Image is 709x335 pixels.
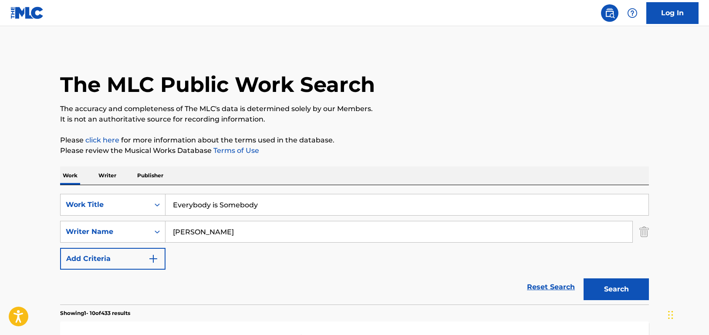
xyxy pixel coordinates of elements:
[60,114,649,125] p: It is not an authoritative source for recording information.
[10,7,44,19] img: MLC Logo
[523,277,579,297] a: Reset Search
[665,293,709,335] iframe: Chat Widget
[60,309,130,317] p: Showing 1 - 10 of 433 results
[668,302,673,328] div: Drag
[135,166,166,185] p: Publisher
[60,194,649,305] form: Search Form
[60,248,165,270] button: Add Criteria
[646,2,699,24] a: Log In
[601,4,618,22] a: Public Search
[60,135,649,146] p: Please for more information about the terms used in the database.
[627,8,638,18] img: help
[96,166,119,185] p: Writer
[639,221,649,243] img: Delete Criterion
[604,8,615,18] img: search
[584,278,649,300] button: Search
[66,227,144,237] div: Writer Name
[212,146,259,155] a: Terms of Use
[60,71,375,98] h1: The MLC Public Work Search
[85,136,119,144] a: click here
[66,200,144,210] div: Work Title
[624,4,641,22] div: Help
[60,104,649,114] p: The accuracy and completeness of The MLC's data is determined solely by our Members.
[60,166,80,185] p: Work
[60,146,649,156] p: Please review the Musical Works Database
[148,254,159,264] img: 9d2ae6d4665cec9f34b9.svg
